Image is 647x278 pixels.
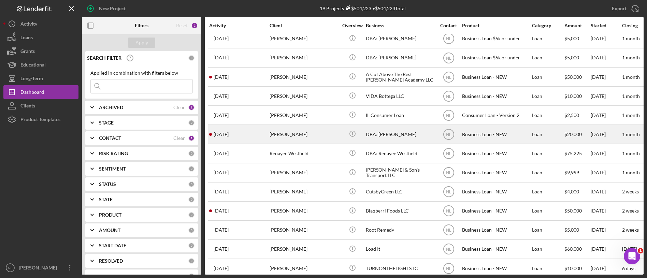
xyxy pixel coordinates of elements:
div: [PERSON_NAME] [270,49,338,67]
div: Loan [532,144,564,162]
div: [PERSON_NAME] [270,164,338,182]
span: $10,000 [564,93,582,99]
div: Business Loan - NEW [462,183,530,201]
a: Loans [3,31,78,44]
b: STAGE [99,120,114,126]
div: Loan [532,125,564,143]
div: Loan [532,183,564,201]
button: Product Templates [3,113,78,126]
div: Business Loan - NEW [462,125,530,143]
div: Loan [532,87,564,105]
div: Business Loan - NEW [462,240,530,258]
div: A Cut Above The Rest [PERSON_NAME] Academy LLC [366,68,434,86]
div: Loan [532,202,564,220]
time: 2025-09-04 15:13 [214,266,229,271]
div: [PERSON_NAME] [270,240,338,258]
span: $50,000 [564,74,582,80]
div: Business Loan - NEW [462,221,530,239]
button: Clients [3,99,78,113]
div: Loan [532,259,564,277]
div: $504,223 [344,5,371,11]
div: Grants [20,44,35,60]
div: Business Loan - NEW [462,87,530,105]
div: Product [462,23,530,28]
text: NL [446,151,451,156]
div: [PERSON_NAME] [270,30,338,48]
div: Contact [436,23,461,28]
time: [DATE] [622,246,637,252]
button: Dashboard [3,85,78,99]
div: Applied in combination with filters below [90,70,193,76]
div: Clear [173,135,185,141]
span: $5,000 [564,55,579,60]
time: 2025-10-08 20:34 [214,93,229,99]
div: 0 [188,243,195,249]
div: [PERSON_NAME] [270,221,338,239]
div: IL Consumer Loan [366,106,434,124]
text: NL [446,171,451,175]
b: STATE [99,197,113,202]
div: [DATE] [591,183,621,201]
div: VIDA Bottega LLC [366,87,434,105]
span: 1 [638,248,643,253]
time: 6 days [622,265,635,271]
div: Loan [532,68,564,86]
div: Consumer Loan - Version 2 [462,106,530,124]
text: NL [446,113,451,118]
b: START DATE [99,243,126,248]
time: 2 weeks [622,189,639,194]
div: [PERSON_NAME] [270,183,338,201]
text: NL [8,266,13,270]
div: [PERSON_NAME] [270,106,338,124]
div: 0 [188,181,195,187]
iframe: Intercom live chat [624,248,640,264]
div: Loan [532,221,564,239]
button: Educational [3,58,78,72]
div: DBA: [PERSON_NAME] [366,49,434,67]
time: 2025-10-10 16:52 [214,208,229,214]
div: Business Loan $5k or under [462,49,530,67]
time: 1 month [622,93,640,99]
div: 2 [191,22,198,29]
text: NL [446,190,451,194]
div: CutsbyGreen LLC [366,183,434,201]
span: $50,000 [564,208,582,214]
div: Business Loan - NEW [462,202,530,220]
div: [PERSON_NAME] [270,259,338,277]
div: 0 [188,55,195,61]
div: [PERSON_NAME] [270,125,338,143]
div: Business Loan $5k or under [462,30,530,48]
a: Grants [3,44,78,58]
time: 2025-10-06 19:09 [214,36,229,41]
div: 0 [188,150,195,157]
div: [DATE] [591,202,621,220]
div: 0 [188,258,195,264]
div: [DATE] [591,259,621,277]
div: Category [532,23,564,28]
div: Loan [532,106,564,124]
div: 19 Projects • $504,223 Total [320,5,406,11]
div: $5,000 [564,221,590,239]
time: 1 month [622,170,640,175]
div: $10,000 [564,259,590,277]
b: STATUS [99,181,116,187]
b: PRODUCT [99,212,121,218]
div: Business Loan - NEW [462,259,530,277]
time: 2025-10-09 03:24 [214,227,229,233]
div: [PERSON_NAME] [270,87,338,105]
div: TURNONTHELIGHTS LC [366,259,434,277]
div: Activity [209,23,269,28]
time: 1 month [622,112,640,118]
div: Export [612,2,627,15]
button: Long-Term [3,72,78,85]
div: Loan [532,30,564,48]
time: 2025-10-09 22:53 [214,74,229,80]
div: Load It [366,240,434,258]
div: Started [591,23,621,28]
text: NL [446,56,451,60]
div: DBA: [PERSON_NAME] [366,125,434,143]
b: RISK RATING [99,151,128,156]
b: ARCHIVED [99,105,123,110]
